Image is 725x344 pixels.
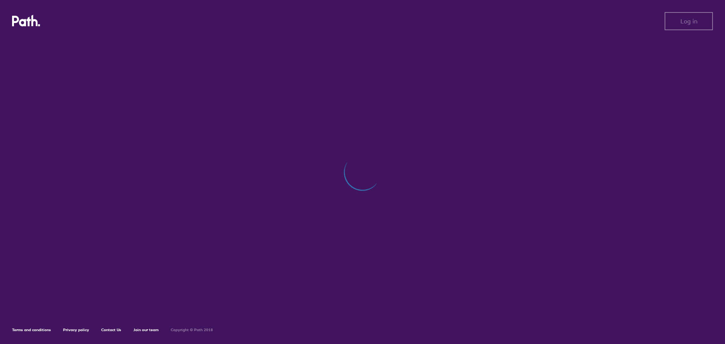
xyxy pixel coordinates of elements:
[63,327,89,332] a: Privacy policy
[171,328,213,332] h6: Copyright © Path 2018
[12,327,51,332] a: Terms and conditions
[680,18,697,25] span: Log in
[133,327,159,332] a: Join our team
[665,12,713,30] button: Log in
[101,327,121,332] a: Contact Us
